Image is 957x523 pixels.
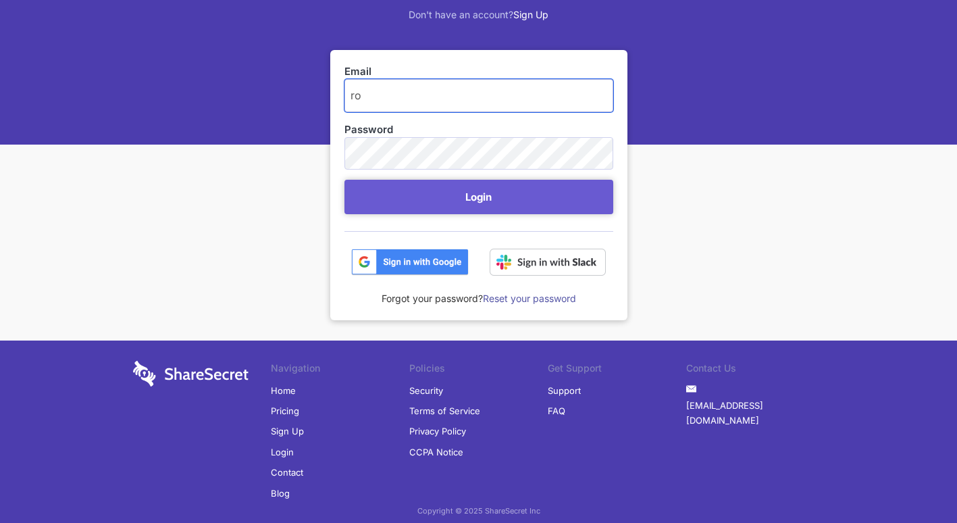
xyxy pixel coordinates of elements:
[344,180,613,214] button: Login
[271,442,294,462] a: Login
[409,361,548,380] li: Policies
[548,380,581,401] a: Support
[889,455,941,507] iframe: Drift Widget Chat Controller
[548,401,565,421] a: FAQ
[490,249,606,276] img: Sign in with Slack
[271,380,296,401] a: Home
[686,361,825,380] li: Contact Us
[548,361,686,380] li: Get Support
[409,401,480,421] a: Terms of Service
[409,421,466,441] a: Privacy Policy
[271,401,299,421] a: Pricing
[271,483,290,503] a: Blog
[344,122,613,137] label: Password
[409,380,443,401] a: Security
[271,361,409,380] li: Navigation
[409,442,463,462] a: CCPA Notice
[686,395,825,431] a: [EMAIL_ADDRESS][DOMAIN_NAME]
[513,9,548,20] a: Sign Up
[133,361,249,387] img: logo-wordmark-white-trans-d4663122ce5f474addd5e946df7df03e33cb6a1c49d2221995e7729f52c070b2.svg
[344,276,613,306] div: Forgot your password?
[271,462,303,482] a: Contact
[351,249,469,276] img: btn_google_signin_dark_normal_web@2x-02e5a4921c5dab0481f19210d7229f84a41d9f18e5bdafae021273015eeb...
[271,421,304,441] a: Sign Up
[344,64,613,79] label: Email
[483,293,576,304] a: Reset your password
